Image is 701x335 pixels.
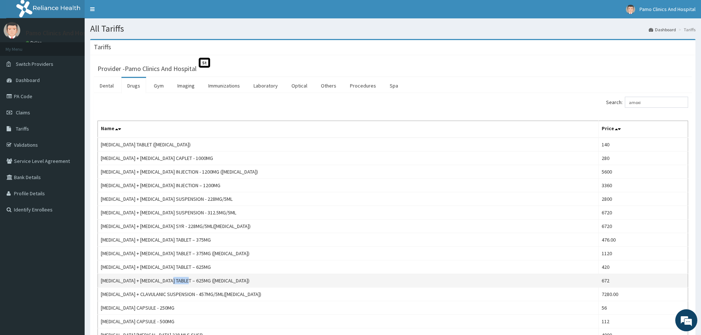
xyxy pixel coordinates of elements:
[640,6,695,13] span: Pamo Clinics And Hospital
[626,5,635,14] img: User Image
[625,97,688,108] input: Search:
[98,260,599,274] td: [MEDICAL_DATA] + [MEDICAL_DATA] TABLET – 625MG
[26,30,99,36] p: Pamo Clinics And Hospital
[43,93,102,167] span: We're online!
[202,78,246,93] a: Immunizations
[171,78,201,93] a: Imaging
[598,233,688,247] td: 476.00
[606,97,688,108] label: Search:
[286,78,313,93] a: Optical
[16,125,29,132] span: Tariffs
[98,247,599,260] td: [MEDICAL_DATA] + [MEDICAL_DATA] TABLET – 375MG ([MEDICAL_DATA])
[98,179,599,192] td: [MEDICAL_DATA] + [MEDICAL_DATA] INJECTION – 1200MG
[98,165,599,179] td: [MEDICAL_DATA] + [MEDICAL_DATA] INJECTION - 1200MG ([MEDICAL_DATA])
[98,206,599,220] td: [MEDICAL_DATA] + [MEDICAL_DATA] SUSPENSION - 312.5MG/5ML
[598,206,688,220] td: 6720
[98,233,599,247] td: [MEDICAL_DATA] + [MEDICAL_DATA] TABLET – 375MG
[4,22,20,39] img: User Image
[4,201,140,227] textarea: Type your message and hit 'Enter'
[598,165,688,179] td: 5600
[598,260,688,274] td: 420
[649,26,676,33] a: Dashboard
[94,78,120,93] a: Dental
[16,61,53,67] span: Switch Providers
[16,109,30,116] span: Claims
[14,37,30,55] img: d_794563401_company_1708531726252_794563401
[384,78,404,93] a: Spa
[26,40,43,45] a: Online
[98,315,599,328] td: [MEDICAL_DATA] CAPSULE - 500MG
[98,274,599,288] td: [MEDICAL_DATA] + [MEDICAL_DATA] TABLET – 625MG ([MEDICAL_DATA])
[677,26,695,33] li: Tariffs
[98,152,599,165] td: [MEDICAL_DATA] + [MEDICAL_DATA] CAPLET - 1000MG
[38,41,124,51] div: Chat with us now
[315,78,342,93] a: Others
[98,192,599,206] td: [MEDICAL_DATA] + [MEDICAL_DATA] SUSPENSION - 228MG/5ML
[121,4,138,21] div: Minimize live chat window
[598,247,688,260] td: 1120
[148,78,170,93] a: Gym
[121,78,146,93] a: Drugs
[598,288,688,301] td: 7280.00
[344,78,382,93] a: Procedures
[90,24,695,33] h1: All Tariffs
[598,138,688,152] td: 140
[598,315,688,328] td: 112
[598,301,688,315] td: 56
[98,121,599,138] th: Name
[598,121,688,138] th: Price
[98,288,599,301] td: [MEDICAL_DATA] + CLAVULANIC SUSPENSION - 457MG/5ML([MEDICAL_DATA])
[248,78,284,93] a: Laboratory
[94,44,111,50] h3: Tariffs
[598,220,688,233] td: 6720
[598,179,688,192] td: 3360
[98,301,599,315] td: [MEDICAL_DATA] CAPSULE - 250MG
[199,58,210,68] span: St
[98,65,197,72] h3: Provider - Pamo Clinics And Hospital
[598,274,688,288] td: 672
[598,152,688,165] td: 280
[98,138,599,152] td: [MEDICAL_DATA] TABLET ([MEDICAL_DATA])
[98,220,599,233] td: [MEDICAL_DATA] + [MEDICAL_DATA] SYR - 228MG/5ML([MEDICAL_DATA])
[598,192,688,206] td: 2800
[16,77,40,83] span: Dashboard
